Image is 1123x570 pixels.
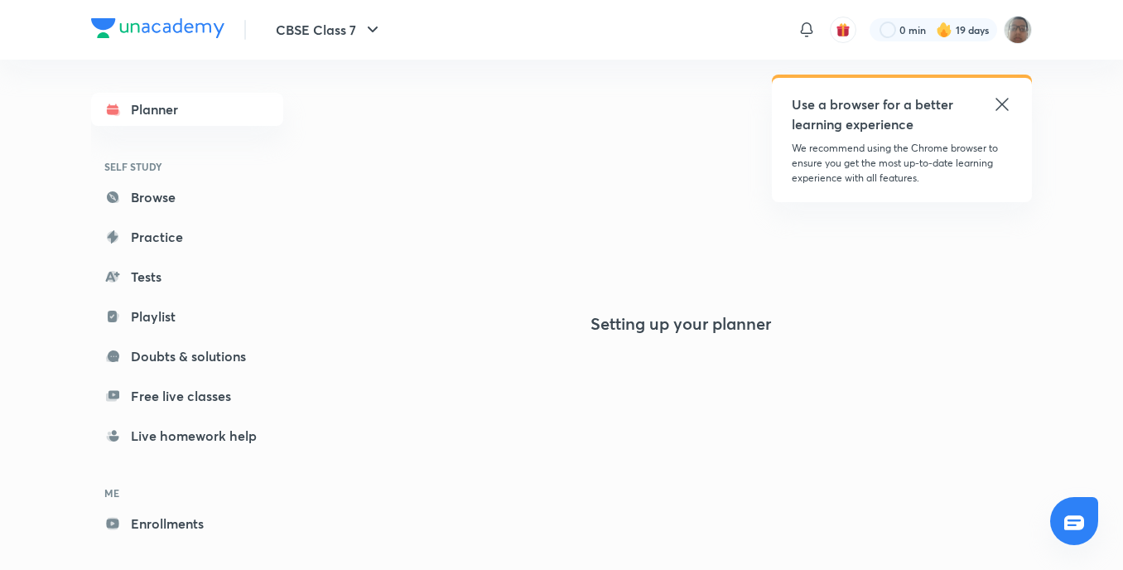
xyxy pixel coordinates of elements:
a: Playlist [91,300,283,333]
a: Practice [91,220,283,254]
a: Planner [91,93,283,126]
img: Vinayak Mishra [1004,16,1032,44]
img: streak [936,22,952,38]
h6: ME [91,479,283,507]
h4: Setting up your planner [590,314,771,334]
p: We recommend using the Chrome browser to ensure you get the most up-to-date learning experience w... [792,141,1012,186]
a: Company Logo [91,18,224,42]
a: Live homework help [91,419,283,452]
a: Enrollments [91,507,283,540]
button: CBSE Class 7 [266,13,393,46]
button: avatar [830,17,856,43]
h6: SELF STUDY [91,152,283,181]
img: avatar [836,22,851,37]
a: Browse [91,181,283,214]
a: Tests [91,260,283,293]
a: Doubts & solutions [91,340,283,373]
h5: Use a browser for a better learning experience [792,94,957,134]
a: Free live classes [91,379,283,413]
img: Company Logo [91,18,224,38]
